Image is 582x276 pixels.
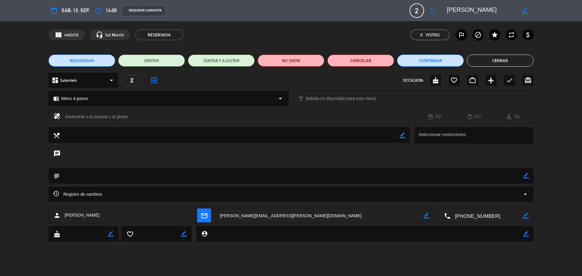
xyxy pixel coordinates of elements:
i: healing [53,112,61,121]
div: No [454,113,494,121]
span: [PERSON_NAME] [65,212,99,219]
span: Salentein [60,77,77,84]
i: border_all [150,77,158,84]
i: favorite_border [450,77,458,84]
i: dashboard [52,77,59,84]
i: card_giftcard [524,77,532,84]
i: arrow_drop_down [108,77,115,84]
button: NO SHOW [258,55,324,67]
i: airplanemode_active [487,77,495,84]
i: check [506,77,513,84]
i: favorite_border [126,231,133,237]
i: outlined_flag [458,31,465,38]
i: border_color [523,213,529,218]
button: Cerrar [467,55,533,67]
span: 14:00 [106,6,117,15]
i: border_color [400,132,405,138]
button: Cancelar [327,55,394,67]
i: chrome_reader_mode [53,96,59,101]
i: cake [53,231,60,237]
div: 2 [121,75,142,86]
i: calendar_today [50,7,58,14]
i: border_color [423,213,429,218]
span: RESERVADA [135,29,183,40]
i: arrow_drop_down [522,191,529,198]
i: subject [53,172,60,179]
i: cake [432,77,439,84]
i: block [474,31,482,38]
span: Bebida no disponible para este menú [306,95,376,102]
span: mkSrC0 [64,32,79,38]
i: attach_money [524,31,532,38]
i: border_color [181,231,187,237]
i: star [491,31,498,38]
div: No [415,113,454,121]
span: sáb. 13, sep. [62,6,90,15]
span: 2 [410,3,424,18]
i: local_dining [53,132,60,138]
span: confirmation_number [55,31,62,38]
div: REQUERIR GARANTÍA [123,6,165,15]
i: repeat [508,31,515,38]
span: Sol Marchi [105,32,124,38]
i: headset_mic [96,31,103,38]
i: local_phone [444,212,450,219]
i: access_time [95,7,102,14]
button: SENTAR Y AJUSTAR [188,55,255,67]
div: No [494,113,533,121]
i: border_color [523,173,529,178]
i: person_pin [201,230,208,237]
span: Menu 4 pasos [61,95,88,102]
i: arrow_drop_down [277,95,284,102]
span: REAGENDAR [70,58,94,64]
i: local_bar [298,96,304,101]
i: border_color [522,8,528,14]
em: Visitas [426,32,440,38]
button: Confirmar [397,55,464,67]
span: OCCASION: [403,77,424,84]
i: work_outline [469,77,476,84]
span: 0 [420,32,423,38]
i: mail_outline [201,212,207,219]
button: SENTAR [118,55,185,67]
i: border_color [523,231,529,237]
button: REAGENDAR [48,55,115,67]
i: fullscreen [429,7,436,14]
i: chat [53,150,61,158]
i: border_color [108,231,114,237]
button: access_time [93,5,104,16]
span: Registro de cambios [53,191,102,198]
div: intolerante a la lactosa y al gluten [65,112,405,121]
i: person [53,212,61,219]
button: calendar_today [48,5,59,16]
button: fullscreen [427,5,438,16]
